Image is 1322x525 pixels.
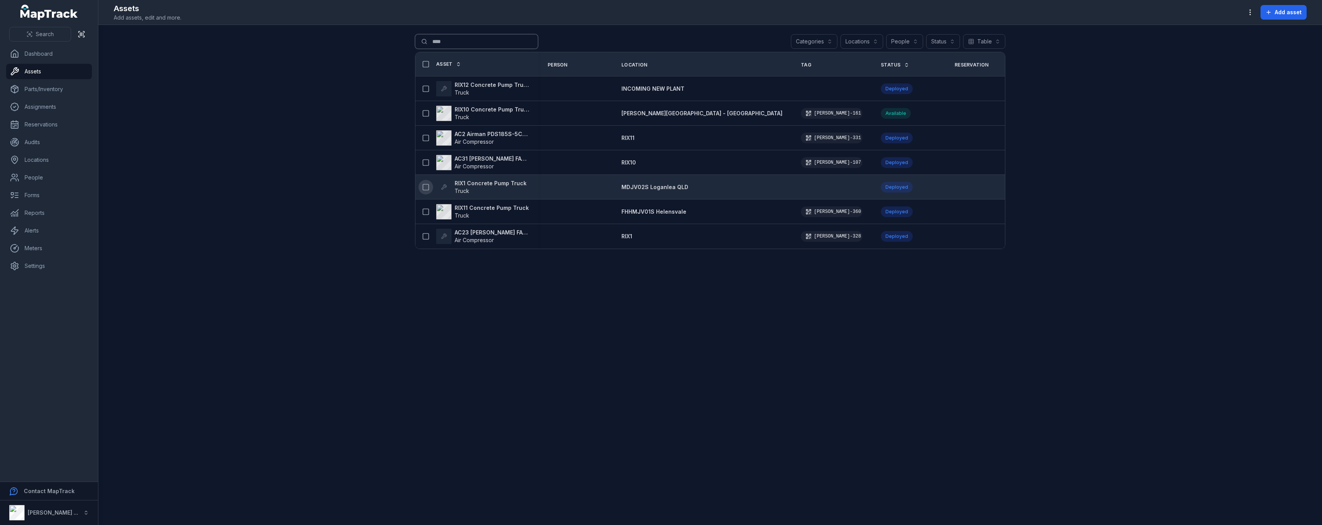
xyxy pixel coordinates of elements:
a: Dashboard [6,46,92,61]
span: Truck [455,89,469,96]
div: Deployed [881,231,913,242]
a: Status [881,62,909,68]
span: [PERSON_NAME][GEOGRAPHIC_DATA] - [GEOGRAPHIC_DATA] [621,110,782,116]
a: AC23 [PERSON_NAME] FAC52B on [PERSON_NAME] 1Air Compressor [436,229,529,244]
a: Audits [6,135,92,150]
div: [PERSON_NAME]-328 [801,231,862,242]
span: Air Compressor [455,163,494,169]
a: RIX11 Concrete Pump TruckTruck [436,204,529,219]
a: Assets [6,64,92,79]
span: Status [881,62,901,68]
div: Deployed [881,157,913,168]
a: RIX10 [621,159,636,166]
button: Search [9,27,71,42]
span: Air Compressor [455,138,494,145]
strong: RIX1 Concrete Pump Truck [455,179,526,187]
span: FHHMJV01S Helensvale [621,208,686,215]
strong: AC23 [PERSON_NAME] FAC52B on [PERSON_NAME] 1 [455,229,529,236]
span: Truck [455,188,469,194]
span: Tag [801,62,811,68]
span: Asset [436,61,453,67]
a: FHHMJV01S Helensvale [621,208,686,216]
div: Deployed [881,206,913,217]
div: [PERSON_NAME]-161 [801,108,862,119]
a: Reservations [6,117,92,132]
span: RIX11 [621,135,634,141]
a: Settings [6,258,92,274]
strong: AC31 [PERSON_NAME] FAC52P on [PERSON_NAME] 10 [455,155,529,163]
div: [PERSON_NAME]-107 [801,157,862,168]
div: Deployed [881,83,913,94]
strong: [PERSON_NAME] Group [28,509,91,516]
a: Reports [6,205,92,221]
strong: Contact MapTrack [24,488,75,494]
a: RIX1 [621,233,632,240]
a: [PERSON_NAME][GEOGRAPHIC_DATA] - [GEOGRAPHIC_DATA] [621,110,782,117]
span: INCOMING NEW PLANT [621,85,684,92]
a: Meters [6,241,92,256]
a: Forms [6,188,92,203]
span: Add assets, edit and more. [114,14,181,22]
button: Table [963,34,1005,49]
span: Location [621,62,647,68]
span: Reservation [955,62,988,68]
a: Asset [436,61,461,67]
button: Status [926,34,960,49]
span: MDJV02S Loganlea QLD [621,184,688,190]
a: RIX11 [621,134,634,142]
strong: RIX11 Concrete Pump Truck [455,204,529,212]
a: MDJV02S Loganlea QLD [621,183,688,191]
span: Person [548,62,568,68]
strong: AC2 Airman PDS185S-5C5 on [PERSON_NAME] 11 [455,130,529,138]
div: [PERSON_NAME]-331 [801,133,862,143]
button: Add asset [1261,5,1307,20]
a: People [6,170,92,185]
span: Search [36,30,54,38]
a: MapTrack [20,5,78,20]
div: Deployed [881,133,913,143]
a: Locations [6,152,92,168]
strong: RIX10 Concrete Pump Truck [455,106,529,113]
span: Add asset [1275,8,1302,16]
div: Deployed [881,182,913,193]
span: Truck [455,114,469,120]
span: Truck [455,212,469,219]
span: Air Compressor [455,237,494,243]
a: RIX12 Concrete Pump TruckTruck [436,81,529,96]
strong: RIX12 Concrete Pump Truck [455,81,529,89]
a: RIX1 Concrete Pump TruckTruck [436,179,526,195]
a: Parts/Inventory [6,81,92,97]
a: Assignments [6,99,92,115]
span: RIX1 [621,233,632,239]
h2: Assets [114,3,181,14]
button: People [886,34,923,49]
div: Available [881,108,911,119]
a: RIX10 Concrete Pump TruckTruck [436,106,529,121]
div: [PERSON_NAME]-360 [801,206,862,217]
a: AC31 [PERSON_NAME] FAC52P on [PERSON_NAME] 10Air Compressor [436,155,529,170]
a: Alerts [6,223,92,238]
a: AC2 Airman PDS185S-5C5 on [PERSON_NAME] 11Air Compressor [436,130,529,146]
a: INCOMING NEW PLANT [621,85,684,93]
